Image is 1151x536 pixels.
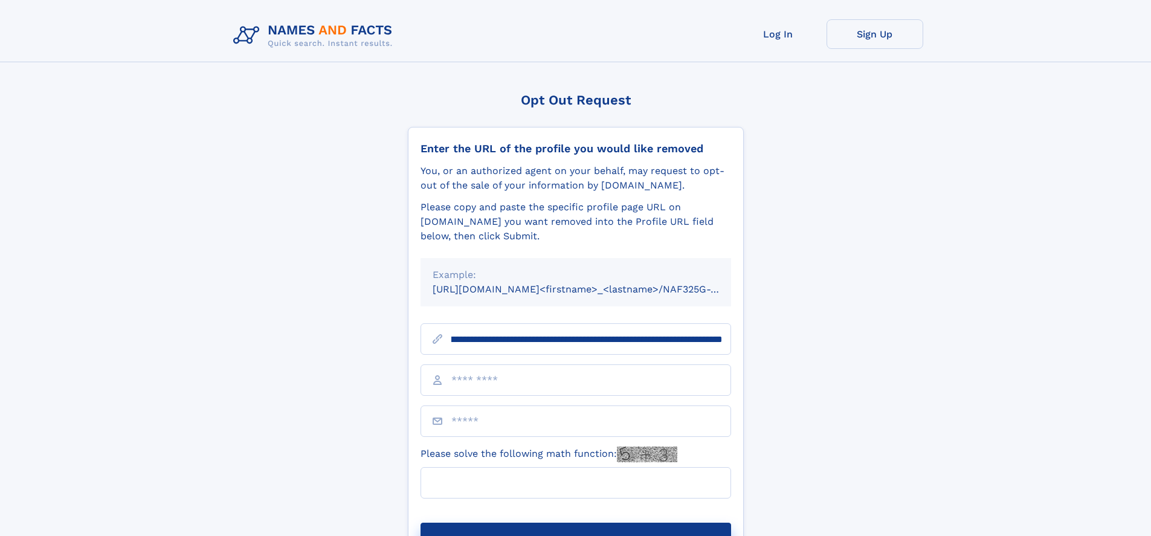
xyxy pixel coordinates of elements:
[228,19,402,52] img: Logo Names and Facts
[421,200,731,244] div: Please copy and paste the specific profile page URL on [DOMAIN_NAME] you want removed into the Pr...
[827,19,923,49] a: Sign Up
[421,447,677,462] label: Please solve the following math function:
[408,92,744,108] div: Opt Out Request
[730,19,827,49] a: Log In
[433,283,754,295] small: [URL][DOMAIN_NAME]<firstname>_<lastname>/NAF325G-xxxxxxxx
[433,268,719,282] div: Example:
[421,142,731,155] div: Enter the URL of the profile you would like removed
[421,164,731,193] div: You, or an authorized agent on your behalf, may request to opt-out of the sale of your informatio...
